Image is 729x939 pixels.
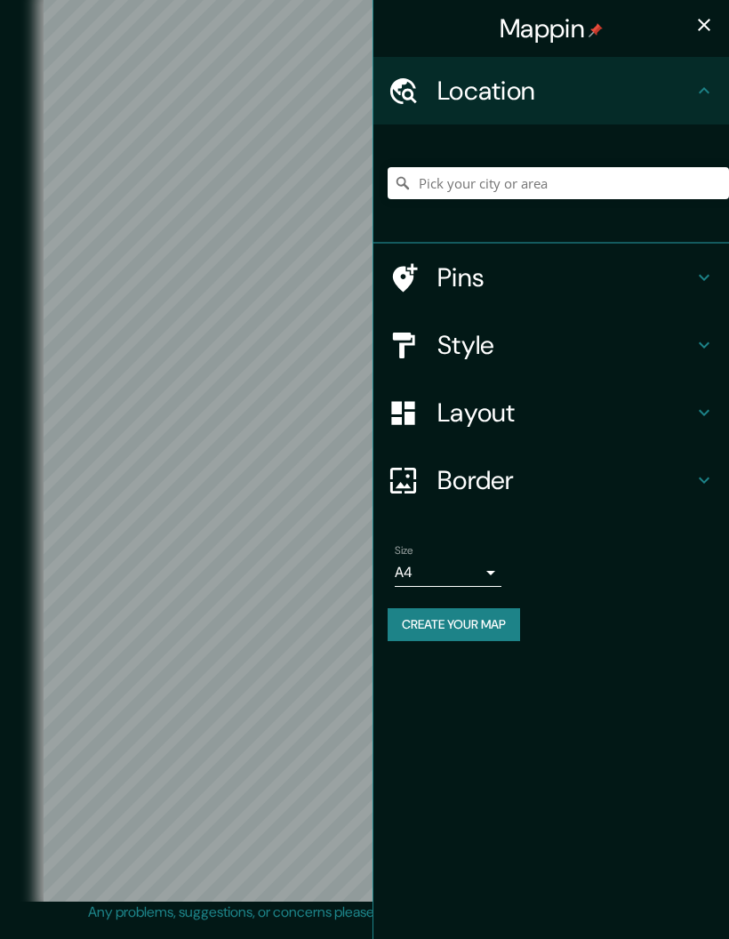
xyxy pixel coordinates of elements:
h4: Border [437,464,693,496]
img: pin-icon.png [589,23,603,37]
h4: Mappin [500,12,603,44]
div: Style [373,311,729,379]
input: Pick your city or area [388,167,729,199]
div: Location [373,57,729,124]
div: Pins [373,244,729,311]
div: Layout [373,379,729,446]
div: A4 [395,558,501,587]
p: Any problems, suggestions, or concerns please email . [88,902,635,923]
label: Size [395,543,413,558]
h4: Style [437,329,693,361]
h4: Pins [437,261,693,293]
button: Create your map [388,608,520,641]
h4: Location [437,75,693,107]
h4: Layout [437,397,693,429]
div: Border [373,446,729,514]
